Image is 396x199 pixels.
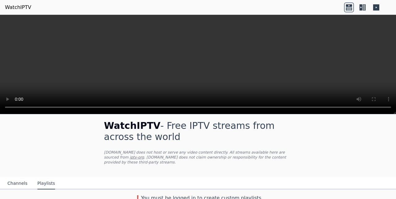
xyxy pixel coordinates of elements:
[104,150,292,165] p: [DOMAIN_NAME] does not host or serve any video content directly. All streams available here are s...
[37,178,55,189] button: Playlists
[104,120,292,142] h1: - Free IPTV streams from across the world
[130,155,144,159] a: iptv-org
[7,178,28,189] button: Channels
[104,120,161,131] span: WatchIPTV
[5,4,31,11] a: WatchIPTV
